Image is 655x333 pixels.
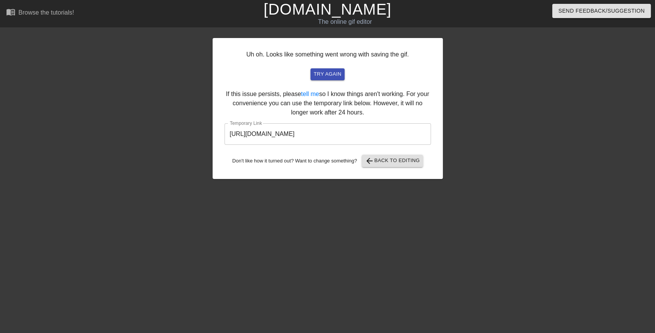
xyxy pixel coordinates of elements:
div: The online gif editor [222,17,468,27]
input: bare [224,123,431,145]
div: Browse the tutorials! [18,9,74,16]
span: Back to Editing [365,156,420,166]
a: tell me [301,91,319,97]
div: Don't like how it turned out? Want to change something? [224,155,431,167]
button: try again [310,68,344,80]
div: Uh oh. Looks like something went wrong with saving the gif. If this issue persists, please so I k... [213,38,443,179]
a: [DOMAIN_NAME] [264,1,391,18]
button: Back to Editing [362,155,423,167]
span: menu_book [6,7,15,17]
span: try again [313,70,341,79]
button: Send Feedback/Suggestion [552,4,651,18]
span: arrow_back [365,156,374,166]
span: Send Feedback/Suggestion [558,6,645,16]
a: Browse the tutorials! [6,7,74,19]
